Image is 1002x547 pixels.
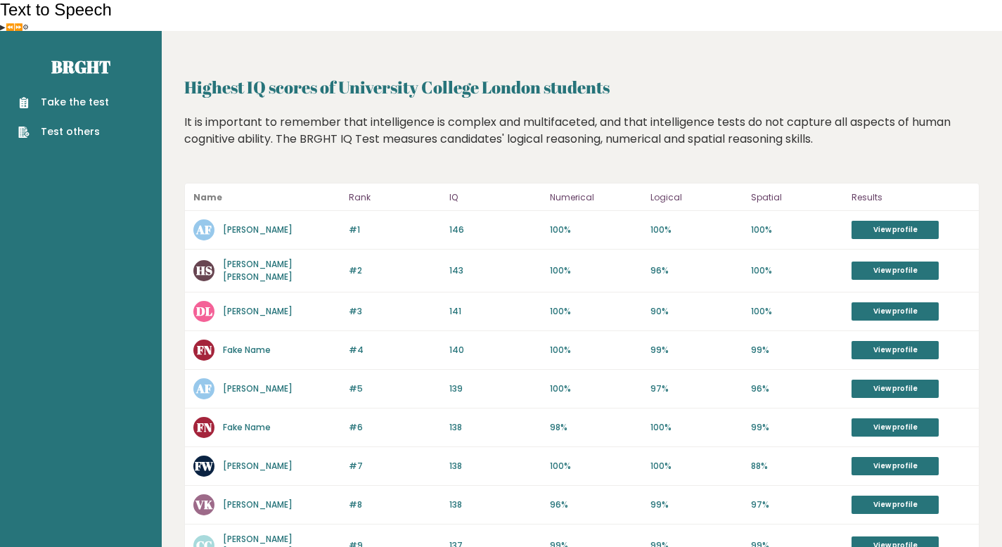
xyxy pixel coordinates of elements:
div: It is important to remember that intelligence is complex and multifaceted, and that intelligence ... [184,114,979,169]
p: Logical [650,189,743,206]
text: HS [196,262,212,278]
p: 99% [751,344,843,356]
p: #1 [349,224,441,236]
a: View profile [852,341,939,359]
button: Forward [14,23,23,32]
p: Spatial [751,189,843,206]
p: 97% [751,498,843,511]
p: 97% [650,382,743,395]
a: [PERSON_NAME] [223,382,293,394]
a: [PERSON_NAME] [223,460,293,472]
text: AF [195,221,212,238]
a: View profile [852,221,939,239]
p: 143 [449,264,541,277]
a: Take the test [18,95,109,110]
p: 88% [751,460,843,472]
a: [PERSON_NAME] [223,224,293,236]
p: Numerical [550,189,642,206]
a: View profile [852,302,939,321]
a: View profile [852,496,939,514]
p: 99% [650,344,743,356]
p: 96% [650,264,743,277]
h2: Highest IQ scores of University College London students [184,75,979,100]
p: 100% [650,460,743,472]
p: #7 [349,460,441,472]
a: Fake Name [223,421,271,433]
p: #6 [349,421,441,434]
p: IQ [449,189,541,206]
text: AF [195,380,212,397]
text: DL [196,303,212,319]
p: Rank [349,189,441,206]
a: Fake Name [223,344,271,356]
p: 100% [650,224,743,236]
a: [PERSON_NAME] [223,498,293,510]
p: 139 [449,382,541,395]
p: 100% [650,421,743,434]
text: FN [197,419,212,435]
a: View profile [852,262,939,280]
p: 99% [650,498,743,511]
text: FW [195,458,214,474]
p: 100% [550,344,642,356]
p: #5 [349,382,441,395]
button: Settings [23,23,29,32]
p: Results [852,189,970,206]
p: 138 [449,498,541,511]
text: FN [197,342,212,358]
p: 100% [550,264,642,277]
button: Previous [6,23,14,32]
p: 96% [751,382,843,395]
p: 100% [550,460,642,472]
p: #8 [349,498,441,511]
a: View profile [852,457,939,475]
p: 100% [550,224,642,236]
p: 138 [449,460,541,472]
p: 90% [650,305,743,318]
p: 100% [751,305,843,318]
b: Name [193,191,222,203]
p: #3 [349,305,441,318]
a: View profile [852,418,939,437]
a: [PERSON_NAME] [223,305,293,317]
p: 146 [449,224,541,236]
p: 138 [449,421,541,434]
p: 100% [751,264,843,277]
a: Brght [51,56,110,78]
a: Test others [18,124,109,139]
p: 141 [449,305,541,318]
a: View profile [852,380,939,398]
p: 99% [751,421,843,434]
p: 96% [550,498,642,511]
text: VK [195,496,213,513]
p: 140 [449,344,541,356]
p: 100% [550,305,642,318]
a: [PERSON_NAME] [PERSON_NAME] [223,258,293,283]
p: #4 [349,344,441,356]
p: 100% [550,382,642,395]
p: 98% [550,421,642,434]
p: #2 [349,264,441,277]
p: 100% [751,224,843,236]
